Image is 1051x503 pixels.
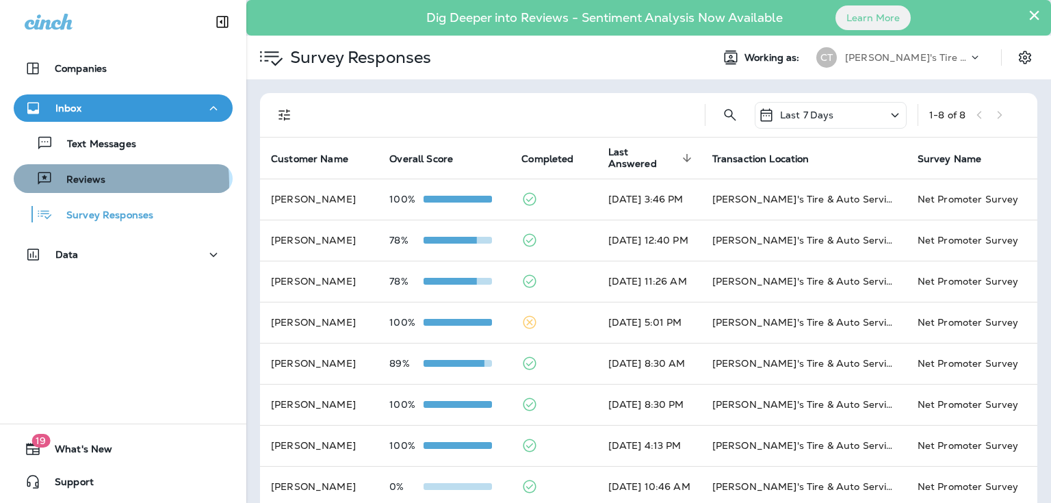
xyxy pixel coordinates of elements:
[389,317,424,328] p: 100%
[918,153,982,165] span: Survey Name
[285,47,431,68] p: Survey Responses
[907,220,1037,261] td: Net Promoter Survey
[597,179,701,220] td: [DATE] 3:46 PM
[597,302,701,343] td: [DATE] 5:01 PM
[780,109,834,120] p: Last 7 Days
[41,476,94,493] span: Support
[260,343,378,384] td: [PERSON_NAME]
[1028,4,1041,26] button: Close
[918,153,1000,165] span: Survey Name
[389,153,471,165] span: Overall Score
[260,384,378,425] td: [PERSON_NAME]
[389,276,424,287] p: 78%
[14,241,233,268] button: Data
[389,358,424,369] p: 89%
[701,302,907,343] td: [PERSON_NAME]'s Tire & Auto Service | [PERSON_NAME]
[389,235,424,246] p: 78%
[907,302,1037,343] td: Net Promoter Survey
[41,443,112,460] span: What's New
[260,220,378,261] td: [PERSON_NAME]
[845,52,968,63] p: [PERSON_NAME]'s Tire & Auto
[701,220,907,261] td: [PERSON_NAME]'s Tire & Auto Service | [PERSON_NAME]
[389,194,424,205] p: 100%
[907,343,1037,384] td: Net Promoter Survey
[597,343,701,384] td: [DATE] 8:30 AM
[597,220,701,261] td: [DATE] 12:40 PM
[701,384,907,425] td: [PERSON_NAME]'s Tire & Auto Service | [PERSON_NAME]
[816,47,837,68] div: CT
[14,164,233,193] button: Reviews
[716,101,744,129] button: Search Survey Responses
[53,174,105,187] p: Reviews
[389,481,424,492] p: 0%
[744,52,803,64] span: Working as:
[521,153,573,165] span: Completed
[521,153,591,165] span: Completed
[14,94,233,122] button: Inbox
[271,101,298,129] button: Filters
[53,209,153,222] p: Survey Responses
[31,434,50,448] span: 19
[260,261,378,302] td: [PERSON_NAME]
[389,440,424,451] p: 100%
[55,103,81,114] p: Inbox
[389,153,453,165] span: Overall Score
[712,153,809,165] span: Transaction Location
[597,384,701,425] td: [DATE] 8:30 PM
[14,435,233,463] button: 19What's New
[701,179,907,220] td: [PERSON_NAME]'s Tire & Auto Service | [PERSON_NAME]
[712,153,827,165] span: Transaction Location
[271,153,348,165] span: Customer Name
[389,399,424,410] p: 100%
[701,343,907,384] td: [PERSON_NAME]'s Tire & Auto Service | [PERSON_NAME]
[608,146,678,170] span: Last Answered
[907,261,1037,302] td: Net Promoter Survey
[597,425,701,466] td: [DATE] 4:13 PM
[14,55,233,82] button: Companies
[55,249,79,260] p: Data
[701,261,907,302] td: [PERSON_NAME]'s Tire & Auto Service | [PERSON_NAME]
[203,8,242,36] button: Collapse Sidebar
[260,425,378,466] td: [PERSON_NAME]
[260,179,378,220] td: [PERSON_NAME]
[387,16,822,20] p: Dig Deeper into Reviews - Sentiment Analysis Now Available
[907,425,1037,466] td: Net Promoter Survey
[835,5,911,30] button: Learn More
[701,425,907,466] td: [PERSON_NAME]'s Tire & Auto Service | [PERSON_NAME]
[14,200,233,229] button: Survey Responses
[907,384,1037,425] td: Net Promoter Survey
[14,468,233,495] button: Support
[1013,45,1037,70] button: Settings
[55,63,107,74] p: Companies
[14,129,233,157] button: Text Messages
[53,138,136,151] p: Text Messages
[260,302,378,343] td: [PERSON_NAME]
[608,146,696,170] span: Last Answered
[597,261,701,302] td: [DATE] 11:26 AM
[929,109,965,120] div: 1 - 8 of 8
[907,179,1037,220] td: Net Promoter Survey
[271,153,366,165] span: Customer Name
